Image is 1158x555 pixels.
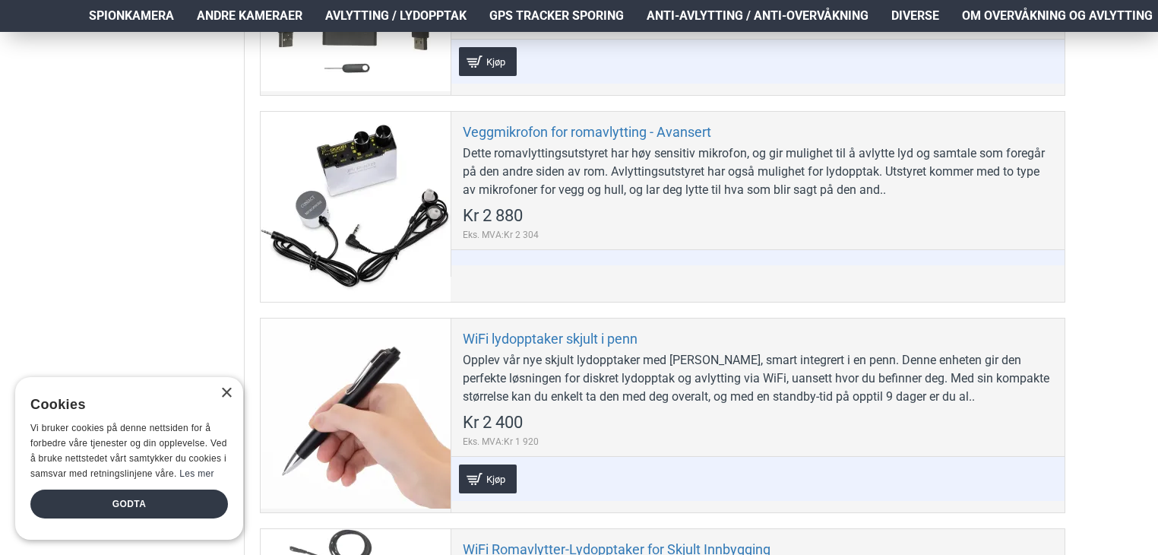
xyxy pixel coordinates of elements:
[463,414,523,431] span: Kr 2 400
[463,351,1053,406] div: Opplev vår nye skjult lydopptaker med [PERSON_NAME], smart integrert i en penn. Denne enheten gir...
[463,144,1053,199] div: Dette romavlyttingsutstyret har høy sensitiv mikrofon, og gir mulighet til å avlytte lyd og samta...
[261,112,451,302] a: Veggmikrofon for romavlytting - Avansert Veggmikrofon for romavlytting - Avansert
[463,208,523,224] span: Kr 2 880
[463,435,539,449] span: Eks. MVA:Kr 1 920
[197,7,302,25] span: Andre kameraer
[463,228,539,242] span: Eks. MVA:Kr 2 304
[261,319,451,509] a: WiFi lydopptaker skjult i penn WiFi lydopptaker skjult i penn
[482,474,509,484] span: Kjøp
[463,123,711,141] a: Veggmikrofon for romavlytting - Avansert
[30,388,218,421] div: Cookies
[30,490,228,519] div: Godta
[647,7,868,25] span: Anti-avlytting / Anti-overvåkning
[482,57,509,67] span: Kjøp
[220,388,232,399] div: Close
[463,330,638,347] a: WiFi lydopptaker skjult i penn
[89,7,174,25] span: Spionkamera
[489,7,624,25] span: GPS Tracker Sporing
[325,7,467,25] span: Avlytting / Lydopptak
[962,7,1153,25] span: Om overvåkning og avlytting
[891,7,939,25] span: Diverse
[30,423,227,478] span: Vi bruker cookies på denne nettsiden for å forbedre våre tjenester og din opplevelse. Ved å bruke...
[179,468,214,479] a: Les mer, opens a new window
